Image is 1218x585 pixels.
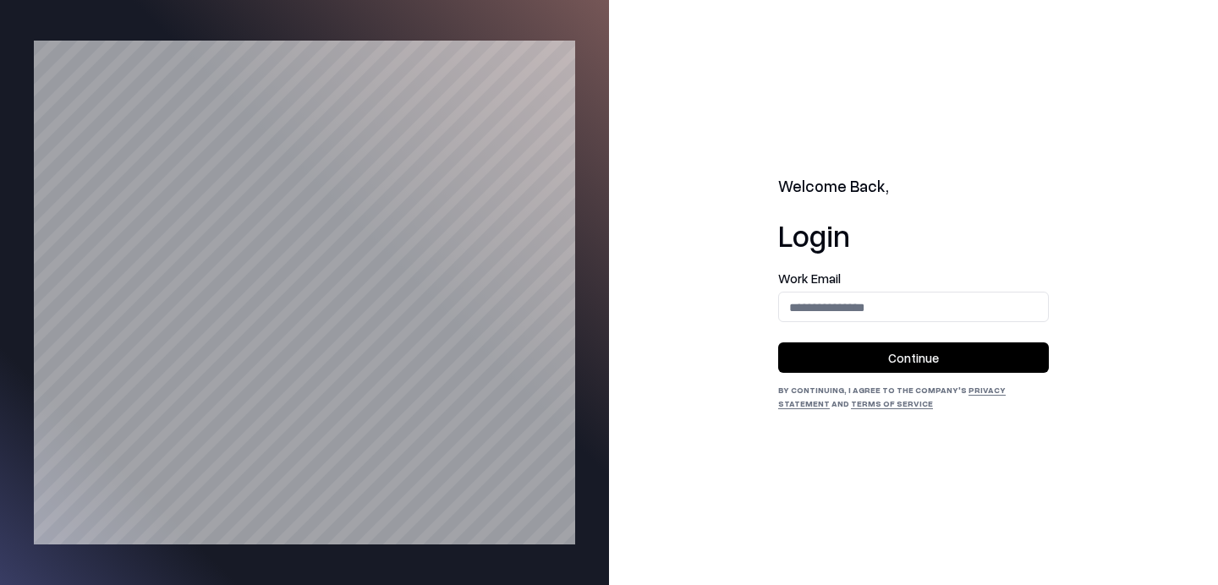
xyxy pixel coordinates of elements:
button: Continue [778,342,1049,373]
h2: Welcome Back, [778,175,1049,199]
label: Work Email [778,272,1049,285]
h1: Login [778,218,1049,252]
div: By continuing, I agree to the Company's and [778,383,1049,410]
a: Terms of Service [851,398,933,408]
